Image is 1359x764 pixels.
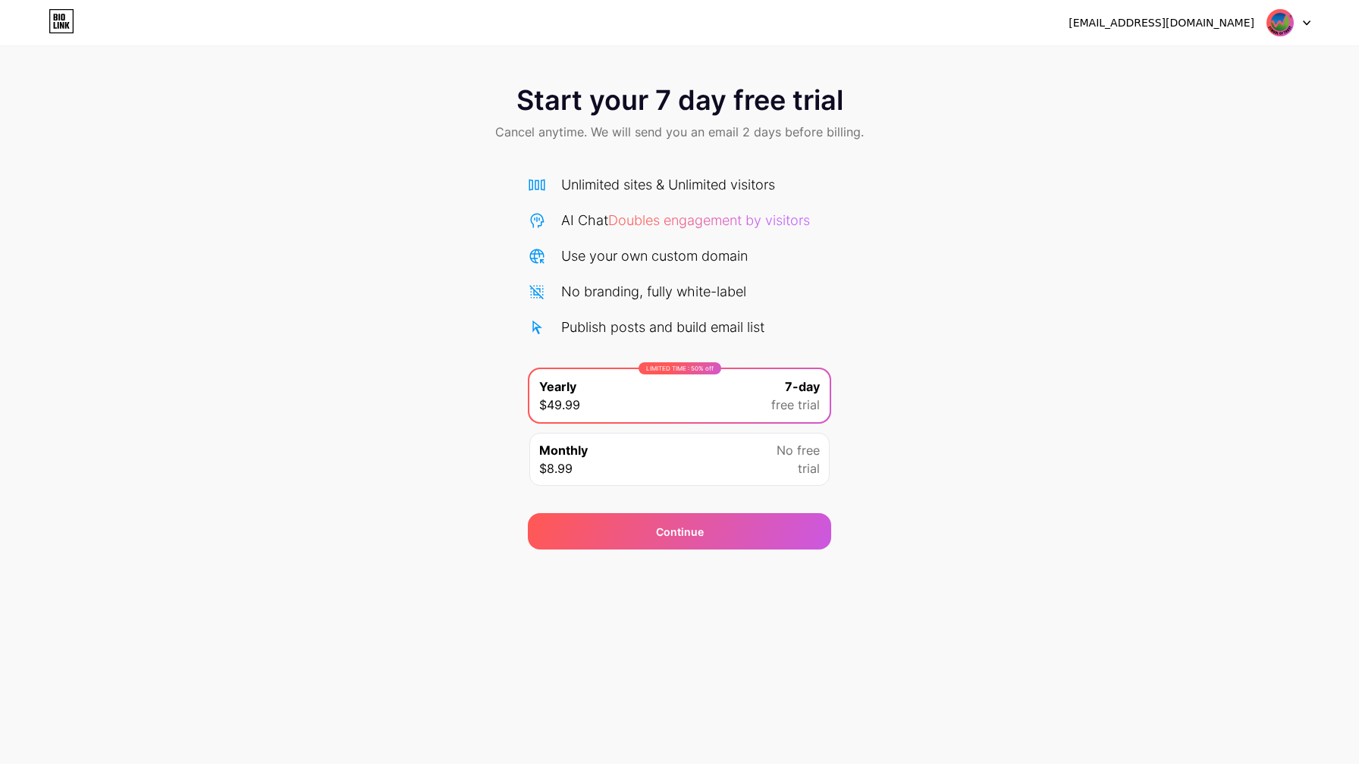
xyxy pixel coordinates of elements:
div: Publish posts and build email list [561,317,764,337]
div: LIMITED TIME : 50% off [639,362,721,374]
span: Yearly [539,377,576,396]
div: Unlimited sites & Unlimited visitors [561,174,775,195]
span: $8.99 [539,459,573,477]
span: trial [798,459,820,477]
div: Use your own custom domain [561,246,748,266]
span: Doubles engagement by visitors [608,212,810,228]
div: No branding, fully white-label [561,281,746,302]
span: 7-day [785,377,820,396]
span: Monthly [539,441,588,459]
div: Continue [656,524,704,540]
span: Cancel anytime. We will send you an email 2 days before billing. [495,123,864,141]
img: wet2dry [1266,8,1295,37]
span: Start your 7 day free trial [516,85,843,115]
span: free trial [771,396,820,414]
span: $49.99 [539,396,580,414]
div: [EMAIL_ADDRESS][DOMAIN_NAME] [1069,15,1254,31]
span: No free [777,441,820,459]
div: AI Chat [561,210,810,230]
